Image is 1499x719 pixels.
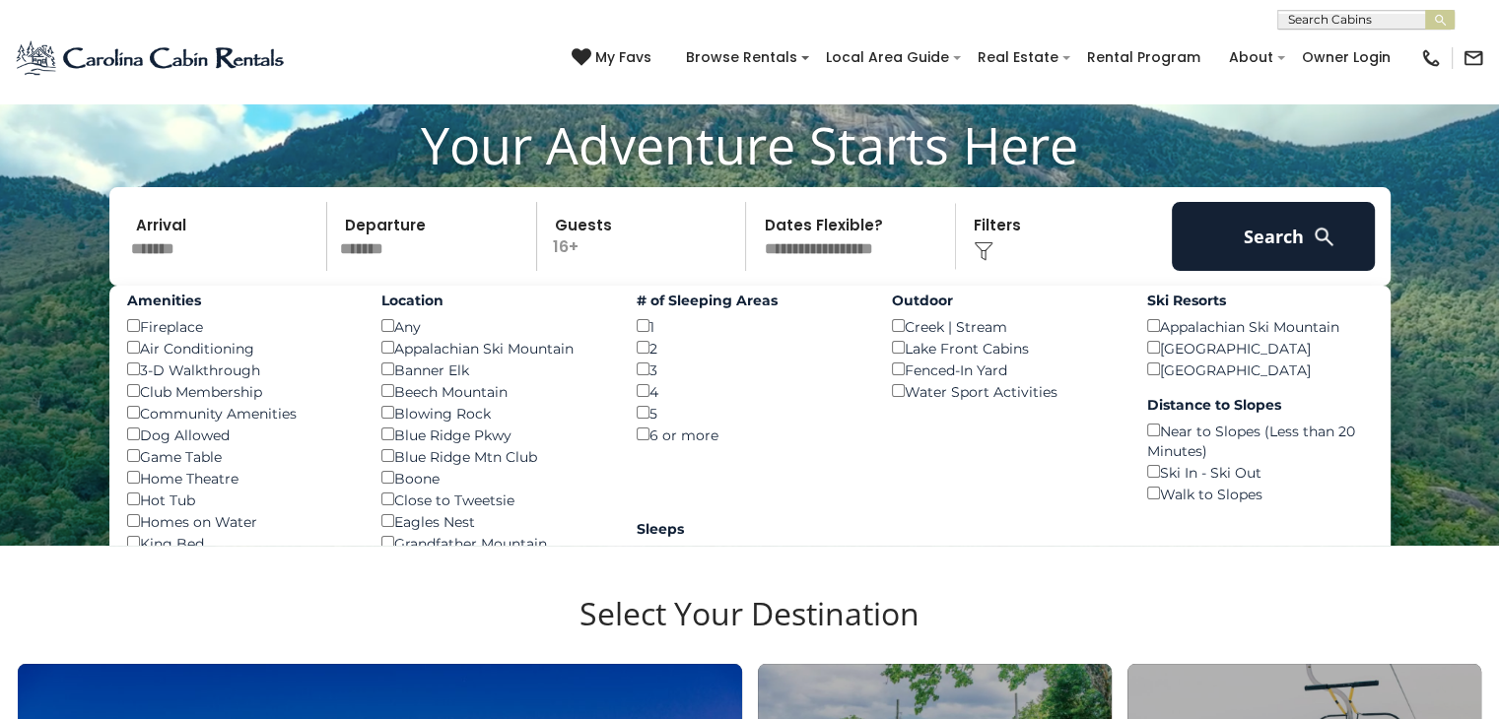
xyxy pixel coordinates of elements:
[381,532,607,554] div: Grandfather Mountain
[1147,483,1373,504] div: Walk to Slopes
[127,315,353,337] div: Fireplace
[1420,47,1442,69] img: phone-regular-black.png
[1172,202,1376,271] button: Search
[381,315,607,337] div: Any
[637,424,862,445] div: 6 or more
[1147,337,1373,359] div: [GEOGRAPHIC_DATA]
[1147,291,1373,310] label: Ski Resorts
[1147,359,1373,380] div: [GEOGRAPHIC_DATA]
[543,202,746,271] p: 16+
[892,359,1118,380] div: Fenced-In Yard
[381,445,607,467] div: Blue Ridge Mtn Club
[595,47,651,68] span: My Favs
[127,532,353,554] div: King Bed
[1147,395,1373,415] label: Distance to Slopes
[127,359,353,380] div: 3-D Walkthrough
[892,291,1118,310] label: Outdoor
[637,402,862,424] div: 5
[381,291,607,310] label: Location
[572,47,656,69] a: My Favs
[127,489,353,510] div: Hot Tub
[974,241,993,261] img: filter--v1.png
[381,337,607,359] div: Appalachian Ski Mountain
[1147,315,1373,337] div: Appalachian Ski Mountain
[1292,42,1400,73] a: Owner Login
[1463,47,1484,69] img: mail-regular-black.png
[1312,225,1336,249] img: search-regular-white.png
[381,359,607,380] div: Banner Elk
[637,315,862,337] div: 1
[637,380,862,402] div: 4
[892,315,1118,337] div: Creek | Stream
[381,380,607,402] div: Beech Mountain
[381,489,607,510] div: Close to Tweetsie
[15,595,1484,664] h3: Select Your Destination
[637,519,862,539] label: Sleeps
[127,402,353,424] div: Community Amenities
[637,337,862,359] div: 2
[892,380,1118,402] div: Water Sport Activities
[1147,420,1373,461] div: Near to Slopes (Less than 20 Minutes)
[127,380,353,402] div: Club Membership
[1077,42,1210,73] a: Rental Program
[381,510,607,532] div: Eagles Nest
[381,467,607,489] div: Boone
[1147,461,1373,483] div: Ski In - Ski Out
[127,510,353,532] div: Homes on Water
[15,114,1484,175] h1: Your Adventure Starts Here
[637,291,862,310] label: # of Sleeping Areas
[676,42,807,73] a: Browse Rentals
[381,402,607,424] div: Blowing Rock
[127,467,353,489] div: Home Theatre
[637,359,862,380] div: 3
[816,42,959,73] a: Local Area Guide
[892,337,1118,359] div: Lake Front Cabins
[127,337,353,359] div: Air Conditioning
[637,544,862,565] div: 1-6
[381,424,607,445] div: Blue Ridge Pkwy
[127,424,353,445] div: Dog Allowed
[1219,42,1283,73] a: About
[127,445,353,467] div: Game Table
[968,42,1068,73] a: Real Estate
[15,38,288,78] img: Blue-2.png
[127,291,353,310] label: Amenities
